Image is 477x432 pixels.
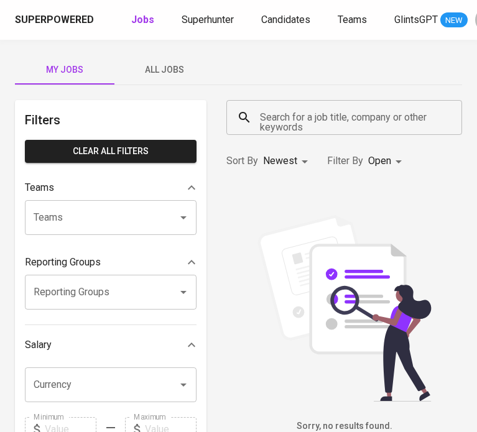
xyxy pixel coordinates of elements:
a: Superpowered [15,13,96,27]
span: All Jobs [122,62,206,78]
p: Filter By [327,154,363,168]
span: Clear All filters [35,144,187,159]
img: file_searching.svg [251,215,438,402]
span: Teams [338,14,367,25]
a: GlintsGPT NEW [394,12,468,28]
button: Clear All filters [25,140,197,163]
div: Open [368,150,406,173]
b: Jobs [131,14,154,25]
p: Reporting Groups [25,255,101,270]
button: Open [175,283,192,301]
a: Jobs [131,12,157,28]
span: My Jobs [22,62,107,78]
span: Open [368,155,391,167]
p: Salary [25,338,52,352]
span: NEW [440,14,468,27]
div: Teams [25,175,197,200]
a: Candidates [261,12,313,28]
button: Open [175,376,192,393]
span: GlintsGPT [394,14,438,25]
div: Salary [25,333,197,357]
div: Reporting Groups [25,250,197,275]
div: Superpowered [15,13,94,27]
h6: Filters [25,110,197,130]
a: Superhunter [182,12,236,28]
a: Teams [338,12,369,28]
span: Candidates [261,14,310,25]
button: Open [175,209,192,226]
p: Sort By [226,154,258,168]
span: Superhunter [182,14,234,25]
p: Newest [263,154,297,168]
p: Teams [25,180,54,195]
div: Newest [263,150,312,173]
